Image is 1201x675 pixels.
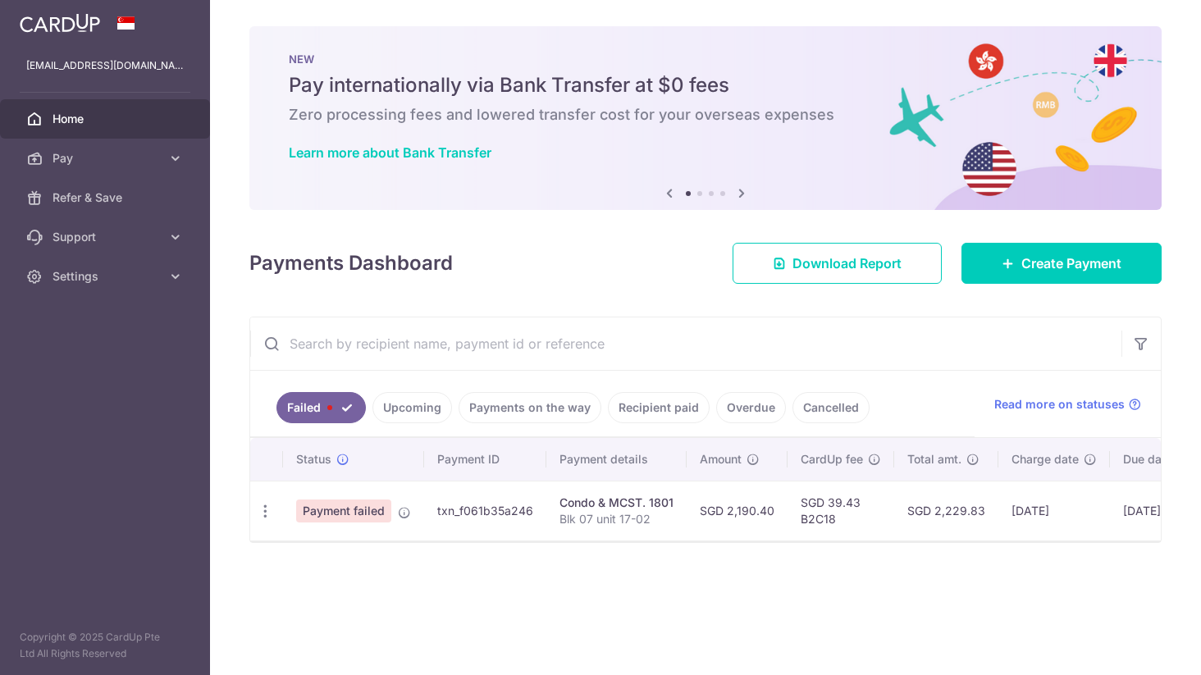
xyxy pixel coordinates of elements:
[1123,451,1172,467] span: Due date
[1011,451,1079,467] span: Charge date
[249,26,1162,210] img: Bank transfer banner
[249,249,453,278] h4: Payments Dashboard
[994,396,1125,413] span: Read more on statuses
[546,438,687,481] th: Payment details
[961,243,1162,284] a: Create Payment
[907,451,961,467] span: Total amt.
[26,57,184,74] p: [EMAIL_ADDRESS][DOMAIN_NAME]
[53,229,161,245] span: Support
[700,451,742,467] span: Amount
[296,451,331,467] span: Status
[53,111,161,127] span: Home
[801,451,863,467] span: CardUp fee
[559,495,674,511] div: Condo & MCST. 1801
[608,392,710,423] a: Recipient paid
[289,72,1122,98] h5: Pay internationally via Bank Transfer at $0 fees
[559,511,674,527] p: Blk 07 unit 17-02
[289,144,491,161] a: Learn more about Bank Transfer
[792,253,902,273] span: Download Report
[289,105,1122,125] h6: Zero processing fees and lowered transfer cost for your overseas expenses
[792,392,870,423] a: Cancelled
[250,317,1121,370] input: Search by recipient name, payment id or reference
[53,189,161,206] span: Refer & Save
[994,396,1141,413] a: Read more on statuses
[20,13,100,33] img: CardUp
[716,392,786,423] a: Overdue
[424,481,546,540] td: txn_f061b35a246
[53,150,161,166] span: Pay
[1021,253,1121,273] span: Create Payment
[998,481,1110,540] td: [DATE]
[289,52,1122,66] p: NEW
[53,268,161,285] span: Settings
[459,392,601,423] a: Payments on the way
[424,438,546,481] th: Payment ID
[296,499,391,522] span: Payment failed
[276,392,366,423] a: Failed
[733,243,942,284] a: Download Report
[894,481,998,540] td: SGD 2,229.83
[687,481,788,540] td: SGD 2,190.40
[372,392,452,423] a: Upcoming
[788,481,894,540] td: SGD 39.43 B2C18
